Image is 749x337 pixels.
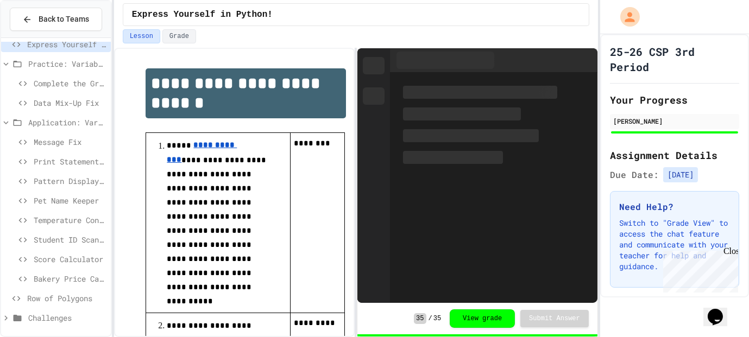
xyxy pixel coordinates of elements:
[610,44,739,74] h1: 25-26 CSP 3rd Period
[703,294,738,326] iframe: chat widget
[610,148,739,163] h2: Assignment Details
[609,4,643,29] div: My Account
[34,175,106,187] span: Pattern Display Challenge
[520,310,589,327] button: Submit Answer
[123,29,160,43] button: Lesson
[450,309,515,328] button: View grade
[414,313,426,324] span: 35
[4,4,75,69] div: Chat with us now!Close
[10,8,102,31] button: Back to Teams
[34,253,106,265] span: Score Calculator
[659,246,738,293] iframe: chat widget
[433,314,441,323] span: 35
[28,117,106,128] span: Application: Variables/Print
[34,273,106,284] span: Bakery Price Calculator
[610,168,659,181] span: Due Date:
[28,58,106,69] span: Practice: Variables/Print
[162,29,196,43] button: Grade
[613,116,736,126] div: [PERSON_NAME]
[34,195,106,206] span: Pet Name Keeper
[610,92,739,107] h2: Your Progress
[34,136,106,148] span: Message Fix
[34,214,106,226] span: Temperature Converter
[429,314,432,323] span: /
[39,14,89,25] span: Back to Teams
[28,312,106,323] span: Challenges
[34,156,106,167] span: Print Statement Repair
[663,167,698,182] span: [DATE]
[27,39,106,50] span: Express Yourself in Python!
[34,97,106,109] span: Data Mix-Up Fix
[529,314,580,323] span: Submit Answer
[619,218,730,272] p: Switch to "Grade View" to access the chat feature and communicate with your teacher for help and ...
[34,78,106,89] span: Complete the Greeting
[619,200,730,213] h3: Need Help?
[27,293,106,304] span: Row of Polygons
[34,234,106,245] span: Student ID Scanner
[132,8,273,21] span: Express Yourself in Python!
